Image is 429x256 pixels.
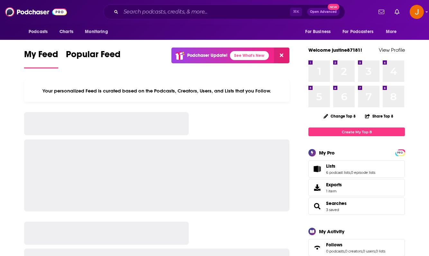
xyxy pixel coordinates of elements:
span: Exports [326,182,342,188]
a: 0 podcasts [326,249,344,253]
a: 0 users [363,249,375,253]
a: Lists [326,163,375,169]
div: My Activity [319,228,344,234]
a: Follows [326,242,385,248]
a: Charts [55,26,77,38]
img: User Profile [410,5,424,19]
a: Welcome justine87181! [308,47,362,53]
button: open menu [381,26,405,38]
div: Your personalized Feed is curated based on the Podcasts, Creators, Users, and Lists that you Follow. [24,80,289,102]
span: , [350,170,351,175]
a: Popular Feed [66,49,121,68]
span: 1 item [326,189,342,193]
a: See What's New [230,51,269,60]
button: open menu [338,26,383,38]
a: PRO [396,150,404,155]
a: 0 creators [345,249,362,253]
span: My Feed [24,49,58,64]
a: 3 saved [326,207,339,212]
div: Search podcasts, credits, & more... [103,4,345,19]
input: Search podcasts, credits, & more... [121,7,290,17]
a: Lists [311,164,324,173]
span: More [386,27,397,36]
span: Searches [308,198,405,215]
span: Lists [308,160,405,178]
a: Show notifications dropdown [392,6,402,17]
span: Monitoring [85,27,108,36]
p: Podchaser Update! [187,53,227,58]
a: My Feed [24,49,58,68]
div: My Pro [319,150,335,156]
button: Share Top 8 [365,110,394,122]
button: Change Top 8 [320,112,360,120]
span: For Business [305,27,331,36]
span: Follows [326,242,342,248]
span: New [328,4,339,10]
span: Podcasts [29,27,48,36]
span: , [375,249,376,253]
span: Logged in as justine87181 [410,5,424,19]
a: View Profile [379,47,405,53]
a: 0 lists [376,249,385,253]
a: 6 podcast lists [326,170,350,175]
span: For Podcasters [342,27,373,36]
a: Searches [326,200,347,206]
span: Charts [59,27,73,36]
button: open menu [80,26,116,38]
span: Exports [311,183,324,192]
a: Create My Top 8 [308,128,405,136]
button: Open AdvancedNew [307,8,340,16]
button: open menu [24,26,56,38]
span: Lists [326,163,335,169]
button: Show profile menu [410,5,424,19]
a: Exports [308,179,405,196]
a: 0 episode lists [351,170,375,175]
a: Follows [311,243,324,252]
span: ⌘ K [290,8,302,16]
span: Popular Feed [66,49,121,64]
a: Show notifications dropdown [376,6,387,17]
span: Open Advanced [310,10,337,13]
img: Podchaser - Follow, Share and Rate Podcasts [5,6,67,18]
button: open menu [301,26,339,38]
span: , [362,249,363,253]
a: Searches [311,202,324,211]
span: PRO [396,150,404,155]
